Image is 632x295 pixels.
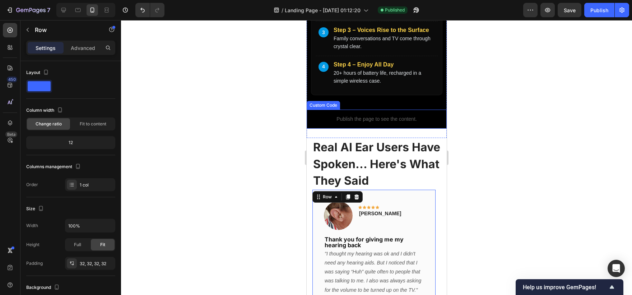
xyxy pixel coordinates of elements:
div: Layout [26,68,50,78]
span: Help us improve GemPages! [523,284,608,291]
button: 7 [3,3,54,17]
span: Landing Page - [DATE] 01:12:20 [285,6,361,14]
button: Publish [584,3,614,17]
div: 1 col [80,182,113,188]
span: Fit to content [80,121,106,127]
span: Save [564,7,576,13]
p: 7 [47,6,50,14]
span: Fit [100,241,105,248]
button: Show survey - Help us improve GemPages! [523,283,616,291]
iframe: Design area [307,20,447,295]
div: Padding [26,260,43,267]
button: Save [558,3,581,17]
span: Change ratio [36,121,62,127]
span: Published [385,7,405,13]
div: Open Intercom Messenger [608,260,625,277]
div: Publish [590,6,608,14]
div: Column width [26,106,64,115]
div: Beta [5,132,17,137]
div: 32, 32, 32, 32 [80,261,113,267]
div: Height [26,241,39,248]
p: Settings [36,44,56,52]
div: Width [26,222,38,229]
div: Undo/Redo [135,3,164,17]
div: Columns management [26,162,82,172]
p: Advanced [71,44,95,52]
span: / [282,6,283,14]
span: Full [74,241,81,248]
input: Auto [65,219,115,232]
p: Row [35,26,96,34]
div: 450 [7,77,17,82]
div: Background [26,283,61,292]
div: Order [26,181,38,188]
div: 12 [28,138,114,148]
div: Size [26,204,45,214]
